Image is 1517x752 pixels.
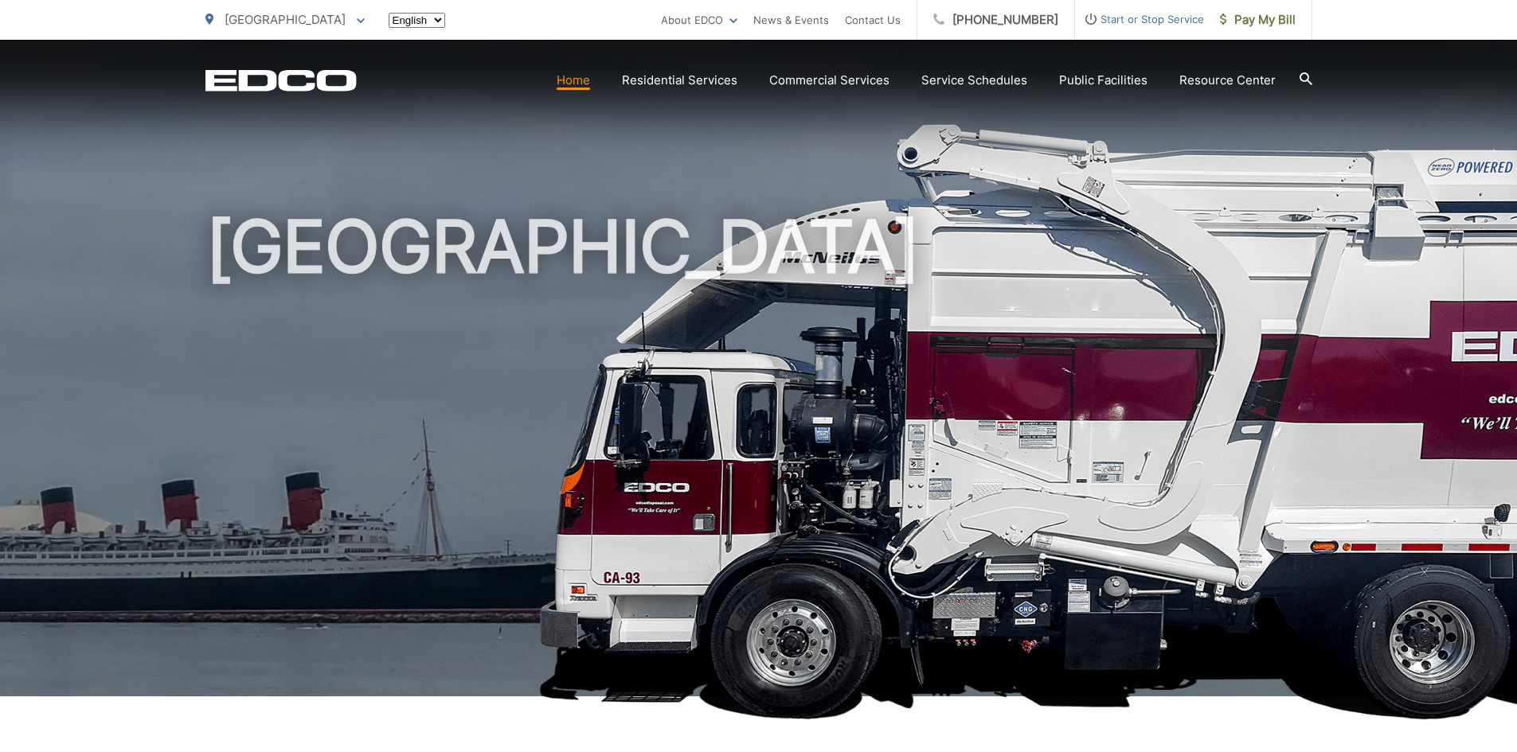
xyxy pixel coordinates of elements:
[225,12,346,27] span: [GEOGRAPHIC_DATA]
[845,10,901,29] a: Contact Us
[205,69,357,92] a: EDCD logo. Return to the homepage.
[769,71,889,90] a: Commercial Services
[1179,71,1276,90] a: Resource Center
[557,71,590,90] a: Home
[622,71,737,90] a: Residential Services
[1220,10,1296,29] span: Pay My Bill
[205,207,1312,711] h1: [GEOGRAPHIC_DATA]
[921,71,1027,90] a: Service Schedules
[1059,71,1148,90] a: Public Facilities
[753,10,829,29] a: News & Events
[661,10,737,29] a: About EDCO
[389,13,445,28] select: Select a language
